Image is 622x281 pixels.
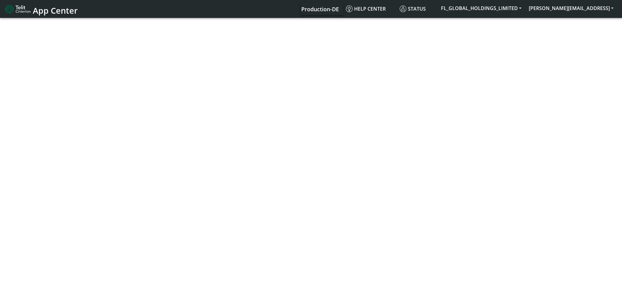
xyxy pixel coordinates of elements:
[343,3,397,15] a: Help center
[5,2,77,15] a: App Center
[5,4,30,14] img: logo-telit-cinterion-gw-new.png
[33,5,78,16] span: App Center
[437,3,525,14] button: FL_GLOBAL_HOLDINGS_LIMITED
[400,5,406,12] img: status.svg
[400,5,426,12] span: Status
[346,5,386,12] span: Help center
[397,3,437,15] a: Status
[346,5,353,12] img: knowledge.svg
[301,3,339,15] a: Your current platform instance
[301,5,339,13] span: Production-DE
[525,3,617,14] button: [PERSON_NAME][EMAIL_ADDRESS]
